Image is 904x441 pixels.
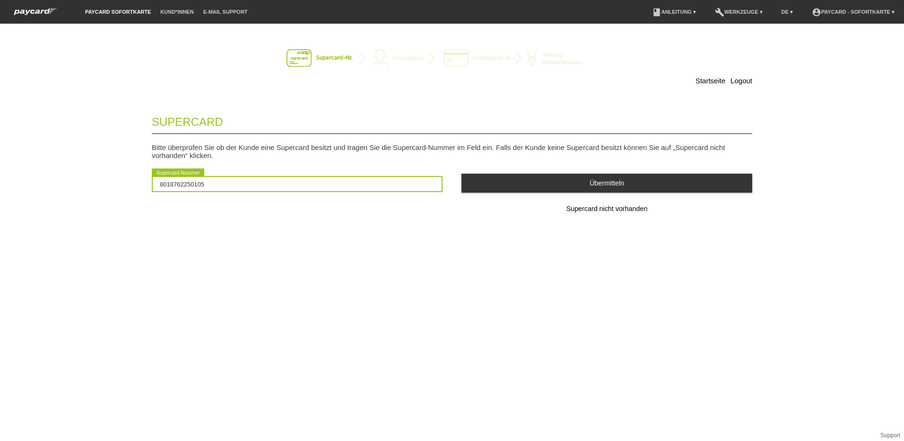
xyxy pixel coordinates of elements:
p: Bitte überprüfen Sie ob der Kunde eine Supercard besitzt und tragen Sie die Supercard-Nummer im F... [152,143,752,159]
a: DE ▾ [777,9,798,15]
a: E-Mail Support [199,9,252,15]
a: Logout [730,77,752,85]
a: Support [880,432,900,439]
span: Übermitteln [590,179,624,187]
a: paycard Sofortkarte [9,11,61,18]
button: Supercard nicht vorhanden [461,200,752,219]
span: Supercard nicht vorhanden [566,205,648,212]
button: Übermitteln [461,174,752,192]
i: book [652,8,661,17]
a: paycard Sofortkarte [80,9,156,15]
img: paycard Sofortkarte [9,7,61,17]
legend: Supercard [152,106,752,134]
img: instantcard-v2-de-1.png [287,49,617,68]
a: Kund*innen [156,9,198,15]
a: account_circlepaycard - Sofortkarte ▾ [807,9,899,15]
i: build [715,8,724,17]
a: Startseite [695,77,725,85]
a: buildWerkzeuge ▾ [710,9,767,15]
i: account_circle [812,8,821,17]
a: bookAnleitung ▾ [647,9,701,15]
